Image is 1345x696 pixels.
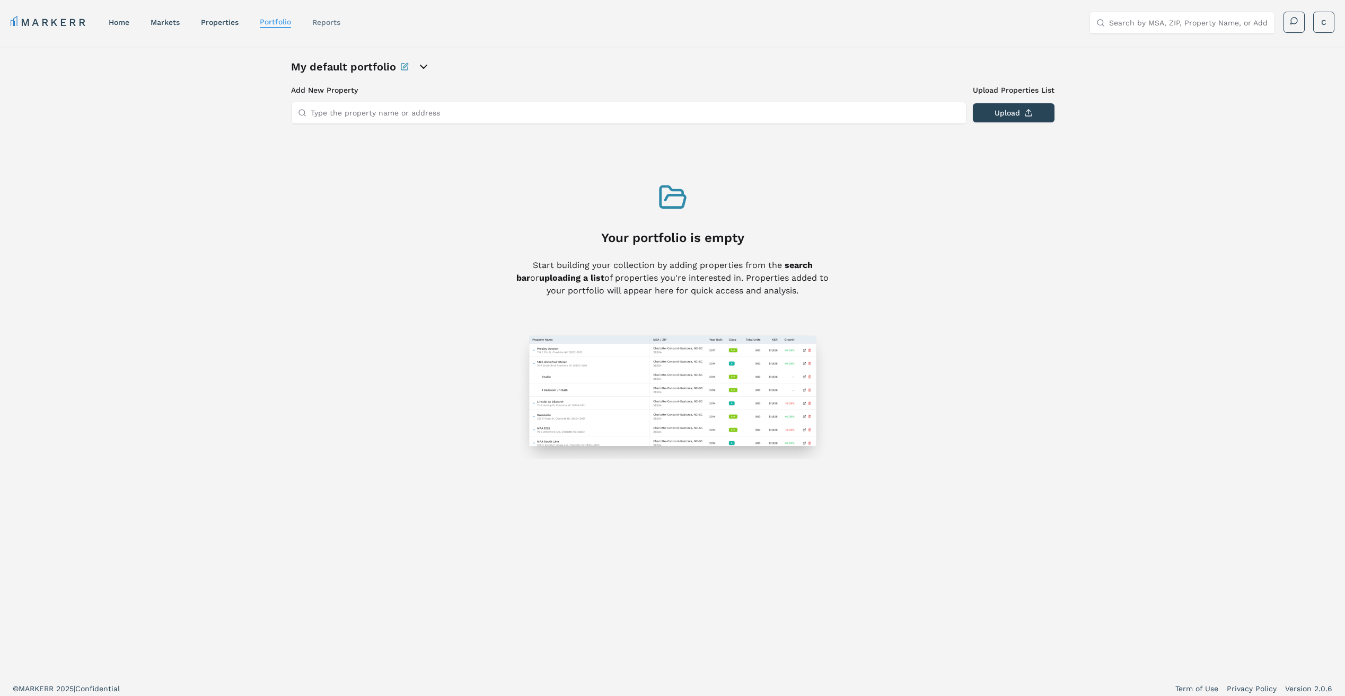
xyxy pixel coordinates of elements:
[1285,683,1332,694] a: Version 2.0.6
[260,17,291,26] a: Portfolio
[516,331,830,459] img: How portfolio page looks when there are properties in it
[516,259,830,297] p: Start building your collection by adding properties from the or of properties you're interested i...
[201,18,239,26] a: properties
[11,15,87,30] a: MARKERR
[312,18,340,26] a: reports
[1109,12,1268,33] input: Search by MSA, ZIP, Property Name, or Address
[973,85,1054,95] label: Upload Properties List
[291,59,396,74] h1: My default portfolio
[56,684,75,693] span: 2025 |
[109,18,129,26] a: home
[417,60,430,73] button: open portfolio options
[19,684,56,693] span: MARKERR
[601,229,744,246] h3: Your portfolio is empty
[1175,683,1218,694] a: Term of Use
[291,85,966,95] h3: Add New Property
[1227,683,1277,694] a: Privacy Policy
[13,684,19,693] span: ©
[400,59,409,74] button: Rename this portfolio
[151,18,180,26] a: markets
[539,273,604,283] strong: uploading a list
[973,103,1054,122] button: Upload
[75,684,120,693] span: Confidential
[1313,12,1334,33] button: C
[311,102,960,123] input: Type the property name or address
[1321,17,1326,28] span: C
